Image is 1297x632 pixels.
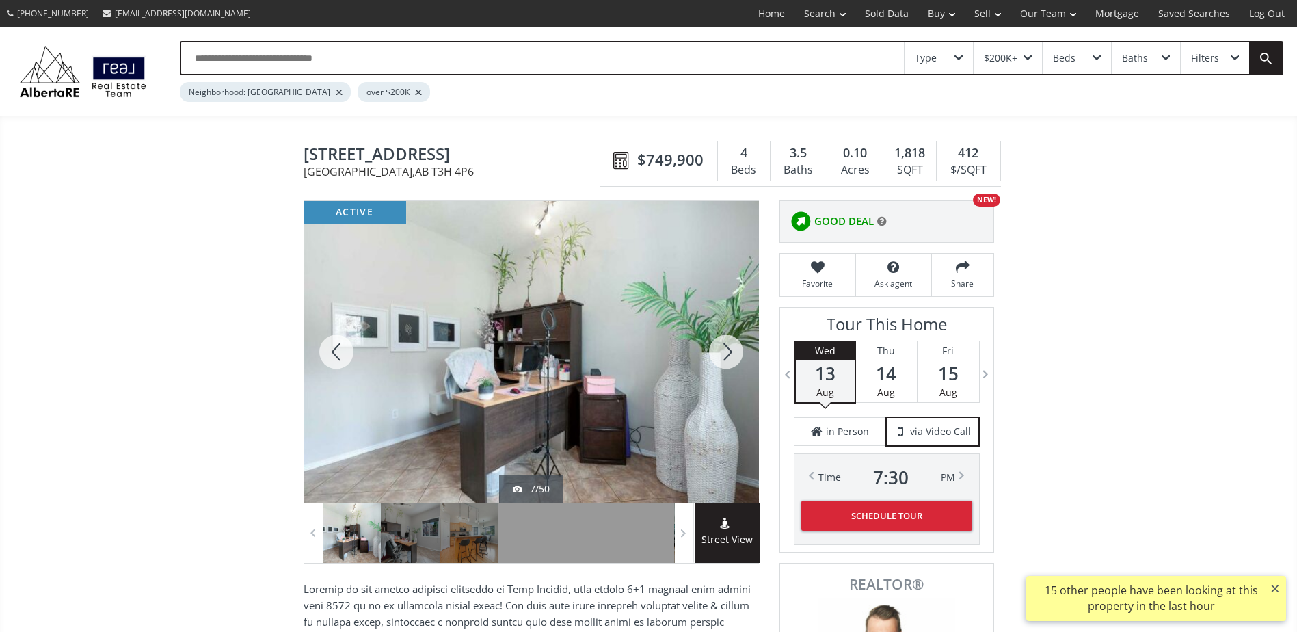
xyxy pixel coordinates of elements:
span: [GEOGRAPHIC_DATA] , AB T3H 4P6 [304,166,606,177]
span: Ask agent [863,278,924,289]
div: 0.10 [834,144,876,162]
div: Beds [1053,53,1075,63]
div: Acres [834,160,876,181]
div: Neighborhood: [GEOGRAPHIC_DATA] [180,82,351,102]
div: 151 West Springs Road SW Calgary, AB T3H 4P6 - Photo 7 of 50 [304,201,759,503]
span: 1,818 [894,144,925,162]
button: Schedule Tour [801,501,972,531]
div: active [304,201,406,224]
span: Share [939,278,987,289]
span: Favorite [787,278,848,289]
div: 3.5 [777,144,820,162]
div: Beds [725,160,763,181]
span: 14 [856,364,917,383]
div: Thu [856,341,917,360]
span: Aug [816,386,834,399]
div: Fri [918,341,979,360]
div: Wed [796,341,855,360]
span: Street View [695,532,760,548]
a: [EMAIL_ADDRESS][DOMAIN_NAME] [96,1,258,26]
span: 7 : 30 [873,468,909,487]
div: $/SQFT [944,160,993,181]
span: Aug [939,386,957,399]
div: SQFT [890,160,929,181]
div: 412 [944,144,993,162]
img: Logo [14,42,152,101]
div: over $200K [358,82,430,102]
div: Time PM [818,468,955,487]
div: Baths [1122,53,1148,63]
span: 151 West Springs Road SW [304,145,606,166]
div: 4 [725,144,763,162]
span: 15 [918,364,979,383]
span: via Video Call [910,425,971,438]
span: REALTOR® [795,577,978,592]
img: rating icon [787,208,814,235]
div: NEW! [973,194,1000,207]
span: [EMAIL_ADDRESS][DOMAIN_NAME] [115,8,251,19]
div: 15 other people have been looking at this property in the last hour [1033,583,1269,614]
div: $200K+ [984,53,1017,63]
div: Type [915,53,937,63]
div: Baths [777,160,820,181]
div: Filters [1191,53,1219,63]
div: 7/50 [513,482,550,496]
span: $749,900 [637,149,704,170]
button: × [1264,576,1286,601]
span: [PHONE_NUMBER] [17,8,89,19]
span: Aug [877,386,895,399]
span: 13 [796,364,855,383]
h3: Tour This Home [794,315,980,341]
span: in Person [826,425,869,438]
span: GOOD DEAL [814,214,874,228]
